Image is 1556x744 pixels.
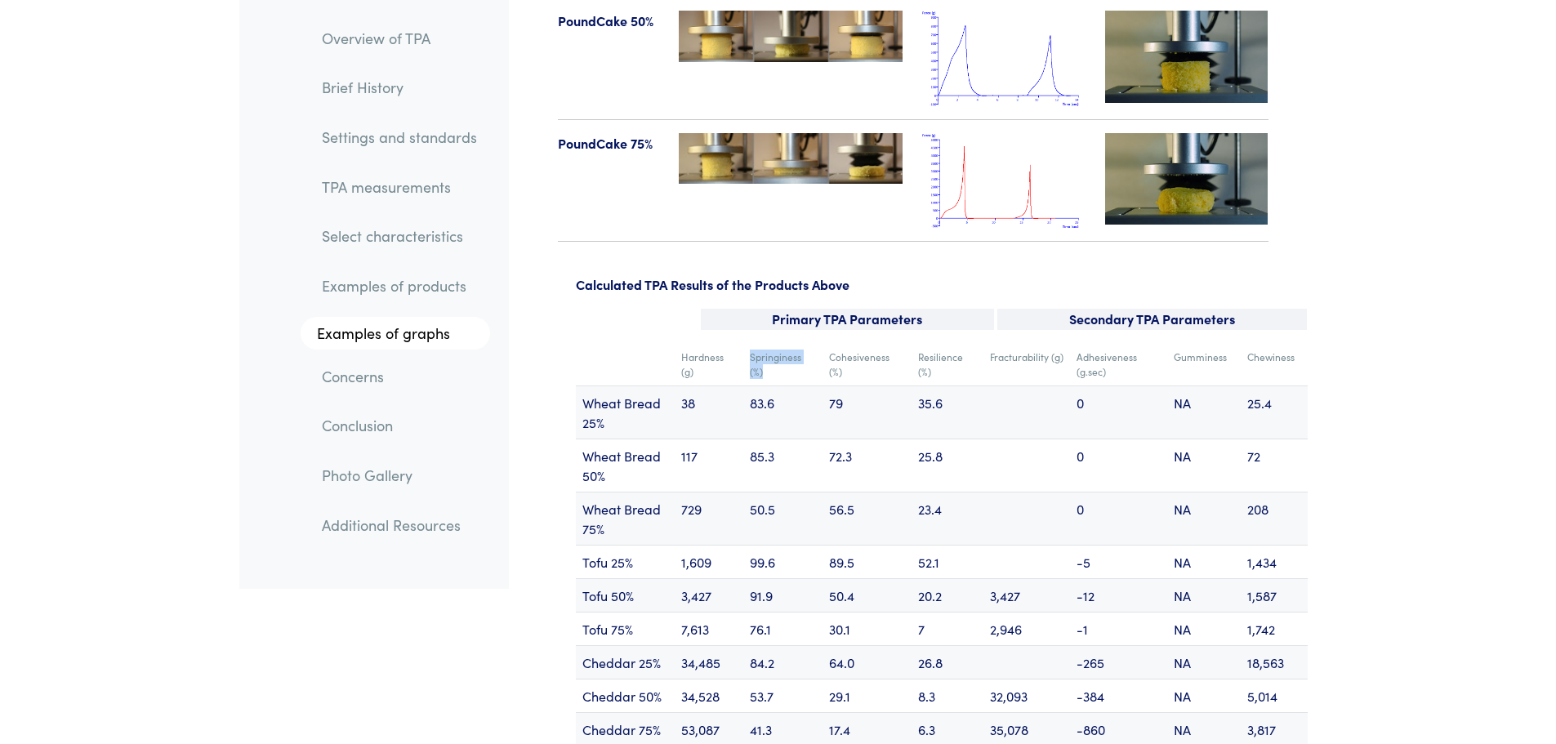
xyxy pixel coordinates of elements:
[558,133,660,154] p: PoundCake 75%
[675,612,743,645] td: 7,613
[743,578,823,612] td: 91.9
[997,309,1307,330] p: Secondary TPA Parameters
[675,645,743,679] td: 34,485
[1070,578,1167,612] td: -12
[1241,545,1308,578] td: 1,434
[301,317,490,350] a: Examples of graphs
[309,457,490,494] a: Photo Gallery
[1070,492,1167,545] td: 0
[912,492,983,545] td: 23.4
[1241,645,1308,679] td: 18,563
[701,309,994,330] p: Primary TPA Parameters
[1070,612,1167,645] td: -1
[576,545,675,578] td: Tofu 25%
[743,545,823,578] td: 99.6
[1167,645,1240,679] td: NA
[675,385,743,439] td: 38
[1241,612,1308,645] td: 1,742
[1105,11,1268,102] img: poundcake-videotn-50.jpg
[743,645,823,679] td: 84.2
[675,439,743,492] td: 117
[1070,645,1167,679] td: -265
[1167,578,1240,612] td: NA
[309,268,490,305] a: Examples of products
[743,612,823,645] td: 76.1
[1070,343,1167,386] td: Adhesiveness (g.sec)
[1241,679,1308,712] td: 5,014
[912,578,983,612] td: 20.2
[1070,439,1167,492] td: 0
[983,612,1070,645] td: 2,946
[576,679,675,712] td: Cheddar 50%
[576,439,675,492] td: Wheat Bread 50%
[675,492,743,545] td: 729
[675,578,743,612] td: 3,427
[558,11,660,32] p: PoundCake 50%
[576,274,1308,296] p: Calculated TPA Results of the Products Above
[823,492,912,545] td: 56.5
[1070,385,1167,439] td: 0
[743,439,823,492] td: 85.3
[675,679,743,712] td: 34,528
[309,69,490,107] a: Brief History
[743,343,823,386] td: Springiness (%)
[983,679,1070,712] td: 32,093
[1167,343,1240,386] td: Gumminess
[912,385,983,439] td: 35.6
[309,358,490,395] a: Concerns
[823,343,912,386] td: Cohesiveness (%)
[675,545,743,578] td: 1,609
[823,612,912,645] td: 30.1
[1241,385,1308,439] td: 25.4
[309,408,490,445] a: Conclusion
[912,679,983,712] td: 8.3
[309,168,490,206] a: TPA measurements
[823,385,912,439] td: 79
[823,679,912,712] td: 29.1
[823,439,912,492] td: 72.3
[1070,679,1167,712] td: -384
[1241,578,1308,612] td: 1,587
[922,11,1086,106] img: poundcake_tpa_50.png
[1167,492,1240,545] td: NA
[912,439,983,492] td: 25.8
[1167,612,1240,645] td: NA
[1070,545,1167,578] td: -5
[912,343,983,386] td: Resilience (%)
[823,578,912,612] td: 50.4
[912,545,983,578] td: 52.1
[1167,385,1240,439] td: NA
[743,492,823,545] td: 50.5
[576,492,675,545] td: Wheat Bread 75%
[983,578,1070,612] td: 3,427
[576,385,675,439] td: Wheat Bread 25%
[823,645,912,679] td: 64.0
[679,11,903,62] img: poundcake-50-123-tpa.jpg
[309,20,490,57] a: Overview of TPA
[1241,492,1308,545] td: 208
[1167,679,1240,712] td: NA
[309,218,490,256] a: Select characteristics
[1105,133,1268,225] img: poundcake-videotn-75.jpg
[675,343,743,386] td: Hardness (g)
[1241,343,1308,386] td: Chewiness
[912,645,983,679] td: 26.8
[1167,439,1240,492] td: NA
[576,612,675,645] td: Tofu 75%
[983,343,1070,386] td: Fracturability (g)
[743,385,823,439] td: 83.6
[576,645,675,679] td: Cheddar 25%
[576,578,675,612] td: Tofu 50%
[922,133,1086,229] img: poundcake_tpa_75.png
[309,118,490,156] a: Settings and standards
[823,545,912,578] td: 89.5
[743,679,823,712] td: 53.7
[309,506,490,544] a: Additional Resources
[912,612,983,645] td: 7
[1241,439,1308,492] td: 72
[1167,545,1240,578] td: NA
[679,133,903,184] img: poundcake-75-123-tpa.jpg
